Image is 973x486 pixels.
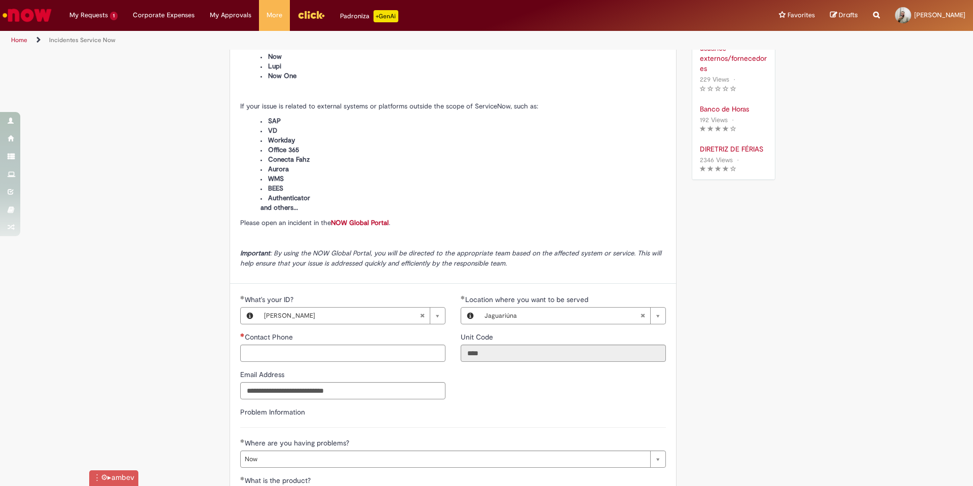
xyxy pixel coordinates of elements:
[241,308,259,324] button: What's your ID?, Preview this record Victor ROJA TAVONI
[110,12,118,20] span: 1
[240,295,245,300] span: Required Filled
[268,71,296,80] span: Now One
[245,295,295,304] span: What's your ID?, Victor ROJA TAVONI
[484,308,640,324] span: Jaguariúna
[69,10,108,20] span: My Requests
[245,476,313,485] span: What is the product?
[465,295,590,304] span: Required - Location where you want to be served
[700,116,728,124] span: 192 Views
[830,11,858,20] a: Drafts
[268,184,283,193] span: BEES
[240,407,305,417] label: Problem Information
[700,156,733,164] span: 2346 Views
[268,62,281,70] span: Lupi
[331,218,389,227] a: NOW Global Portal
[268,43,283,51] span: Click
[260,203,298,212] span: and others...
[700,104,767,114] a: Banco de Horas
[268,155,310,164] span: Conecta Fahz
[461,345,666,362] input: Unit Code
[788,10,815,20] span: Favorites
[133,10,195,20] span: Corporate Expenses
[730,113,736,127] span: •
[700,144,767,154] a: DIRETRIZ DE FÉRIAS
[240,382,445,399] input: Email Address
[210,10,251,20] span: My Approvals
[479,308,665,324] a: JaguariúnaClear field Location where you want to be served
[268,52,282,61] span: Now
[107,473,111,483] span: Click to execute command /tn, hold SHIFT for /vd
[93,473,101,483] div: Click an hold to drag
[268,165,289,173] span: Aurora
[731,72,737,86] span: •
[268,194,310,202] span: Authenticator
[268,174,284,183] span: WMS
[415,308,430,324] abbr: Clear field What's your ID?
[839,10,858,20] span: Drafts
[240,249,661,268] span: : By using the NOW Global Portal, you will be directed to the appropriate team based on the affec...
[461,332,495,342] label: Read only - Unit Code
[914,11,965,19] span: [PERSON_NAME]
[240,439,245,443] span: Required Filled
[101,473,107,483] span: Click to configure InstanceTag, SHIFT Click to disable
[635,308,650,324] abbr: Clear field Location where you want to be served
[267,10,282,20] span: More
[240,218,390,227] span: Please open an incident in the .
[49,36,116,44] a: Incidentes Service Now
[240,345,445,362] input: Contact Phone
[297,7,325,22] img: click_logo_yellow_360x200.png
[240,333,245,337] span: Required
[340,10,398,22] div: Padroniza
[373,10,398,22] p: +GenAi
[8,31,641,50] ul: Page breadcrumbs
[461,295,465,300] span: Required Filled
[264,308,420,324] span: [PERSON_NAME]
[240,102,538,110] span: If your issue is related to external systems or platforms outside the scope of ServiceNow, such as:
[240,249,270,257] strong: Important
[240,476,245,480] span: Required Filled
[268,145,299,154] span: Office 365
[735,153,741,167] span: •
[1,5,53,25] img: ServiceNow
[268,136,295,144] span: Workday
[259,308,445,324] a: [PERSON_NAME]Clear field What's your ID?
[245,438,351,447] span: Where are you having problems?
[268,126,277,135] span: VD
[461,308,479,324] button: Location where you want to be served, Preview this record Jaguariúna
[11,36,27,44] a: Home
[700,75,729,84] span: 229 Views
[111,473,134,483] span: Doubleclick to run command /pop
[245,451,645,467] span: Now
[268,117,281,125] span: SAP
[240,370,286,379] span: Email Address
[245,332,295,342] span: Contact Phone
